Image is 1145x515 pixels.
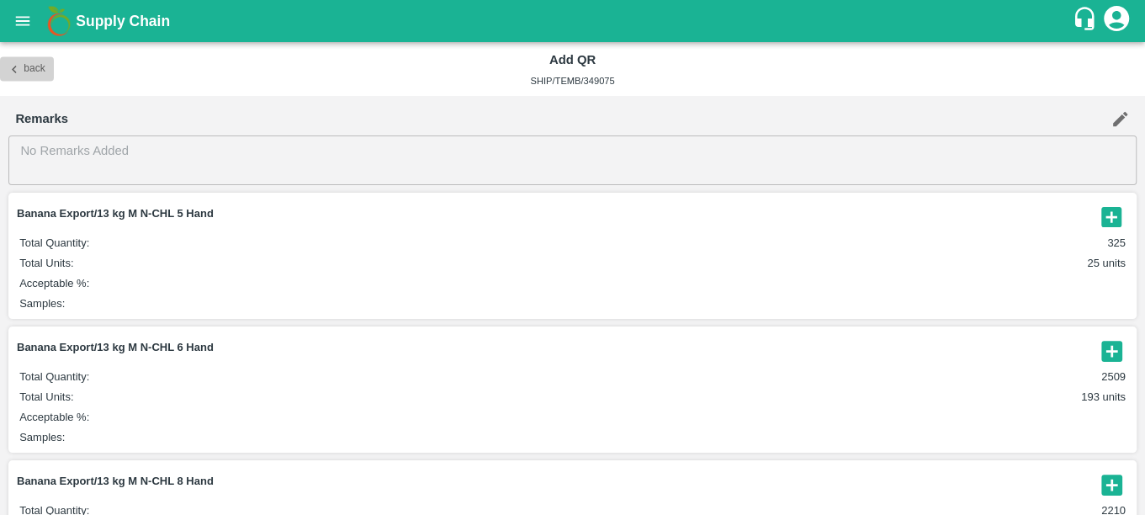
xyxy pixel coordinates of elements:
[15,109,68,128] p: Remarks
[3,2,42,40] button: open drawer
[19,236,89,252] span: Total Quantity :
[1087,256,1126,272] span: 25 units
[1072,6,1101,36] div: customer-support
[19,430,65,446] span: Samples :
[1081,390,1126,406] span: 193 units
[233,49,912,71] h6: Add QR
[19,410,89,426] span: Acceptable % :
[17,474,1095,490] span: Banana Export/13 kg M N-CHL 8 Hand
[19,296,65,312] span: Samples :
[17,206,1095,222] span: Banana Export/13 kg M N-CHL 5 Hand
[1107,236,1126,252] span: 325
[19,256,73,272] span: Total Units :
[76,13,170,29] b: Supply Chain
[19,390,73,406] span: Total Units :
[42,4,76,38] img: logo
[17,340,1095,356] span: Banana Export/13 kg M N-CHL 6 Hand
[76,9,1072,33] a: Supply Chain
[19,369,89,385] span: Total Quantity :
[19,276,89,292] span: Acceptable % :
[1101,369,1126,385] span: 2509
[1101,3,1132,39] div: account of current user
[530,76,614,86] span: SHIP/TEMB/349075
